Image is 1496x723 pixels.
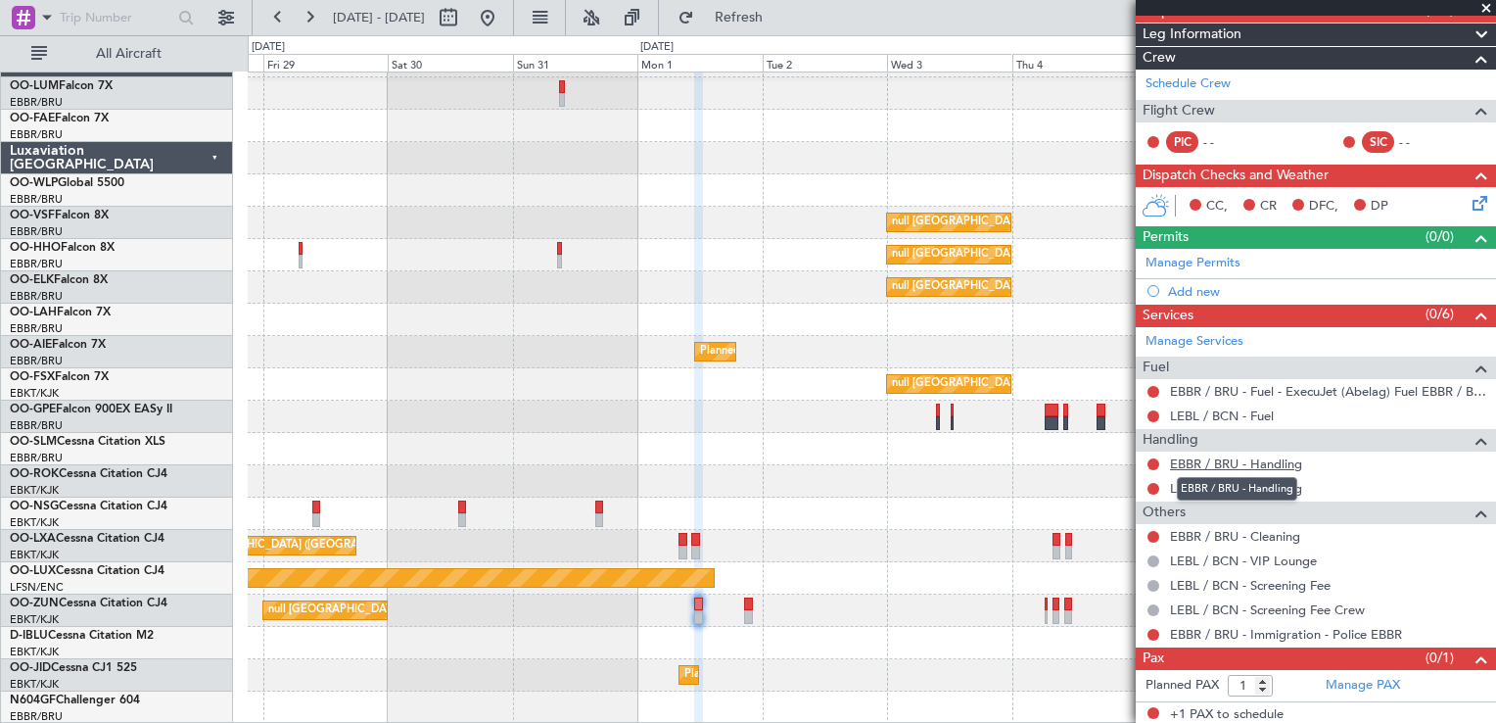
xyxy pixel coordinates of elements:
[388,54,512,72] div: Sat 30
[10,242,61,254] span: OO-HHO
[22,38,212,70] button: All Aircraft
[10,436,57,448] span: OO-SLM
[10,483,59,498] a: EBKT/KJK
[892,272,1146,302] div: null [GEOGRAPHIC_DATA] ([GEOGRAPHIC_DATA])
[1170,577,1331,594] a: LEBL / BCN - Screening Fee
[1143,305,1193,327] span: Services
[1145,332,1243,352] a: Manage Services
[684,660,912,690] div: Planned Maint Kortrijk-[GEOGRAPHIC_DATA]
[10,468,59,480] span: OO-ROK
[10,548,59,562] a: EBKT/KJK
[1177,477,1297,501] div: EBBR / BRU - Handling
[10,695,140,706] a: N604GFChallenger 604
[10,533,56,545] span: OO-LXA
[513,54,637,72] div: Sun 31
[1143,357,1169,379] span: Fuel
[1203,133,1247,151] div: - -
[10,612,59,627] a: EBKT/KJK
[1170,602,1365,618] a: LEBL / BCN - Screening Fee Crew
[10,113,109,124] a: OO-FAEFalcon 7X
[1143,24,1241,46] span: Leg Information
[333,9,425,26] span: [DATE] - [DATE]
[10,80,59,92] span: OO-LUM
[1206,197,1228,217] span: CC,
[1362,131,1394,153] div: SIC
[10,95,63,110] a: EBBR/BRU
[1145,74,1231,94] a: Schedule Crew
[60,3,168,32] input: Trip Number
[637,54,762,72] div: Mon 1
[1309,197,1338,217] span: DFC,
[10,662,51,674] span: OO-JID
[1170,383,1486,400] a: EBBR / BRU - Fuel - ExecuJet (Abelag) Fuel EBBR / BRU
[10,339,106,351] a: OO-AIEFalcon 7X
[51,47,207,61] span: All Aircraft
[10,113,55,124] span: OO-FAE
[1260,197,1277,217] span: CR
[887,54,1011,72] div: Wed 3
[1399,133,1443,151] div: - -
[268,596,517,625] div: null [GEOGRAPHIC_DATA]-[GEOGRAPHIC_DATA]
[10,630,154,642] a: D-IBLUCessna Citation M2
[10,501,59,512] span: OO-NSG
[10,565,164,577] a: OO-LUXCessna Citation CJ4
[10,533,164,545] a: OO-LXACessna Citation CJ4
[10,210,109,221] a: OO-VSFFalcon 8X
[10,127,63,142] a: EBBR/BRU
[10,80,113,92] a: OO-LUMFalcon 7X
[1143,429,1198,452] span: Handling
[10,177,124,189] a: OO-WLPGlobal 5500
[10,451,63,465] a: EBBR/BRU
[1143,100,1215,122] span: Flight Crew
[10,177,58,189] span: OO-WLP
[669,2,786,33] button: Refresh
[1143,502,1186,524] span: Others
[10,307,111,318] a: OO-LAHFalcon 7X
[1170,480,1302,497] a: LEBL / BCN - Handling
[10,192,63,207] a: EBBR/BRU
[115,531,469,560] div: Planned Maint [GEOGRAPHIC_DATA] ([GEOGRAPHIC_DATA] National)
[1145,676,1219,696] label: Planned PAX
[1170,553,1317,569] a: LEBL / BCN - VIP Lounge
[1143,47,1176,70] span: Crew
[1143,648,1164,670] span: Pax
[10,436,165,448] a: OO-SLMCessna Citation XLS
[10,501,167,512] a: OO-NSGCessna Citation CJ4
[10,677,59,692] a: EBKT/KJK
[700,337,1008,366] div: Planned Maint [GEOGRAPHIC_DATA] ([GEOGRAPHIC_DATA])
[10,418,63,433] a: EBBR/BRU
[10,321,63,336] a: EBBR/BRU
[10,371,109,383] a: OO-FSXFalcon 7X
[1326,676,1400,696] a: Manage PAX
[10,695,56,706] span: N604GF
[10,210,55,221] span: OO-VSF
[252,39,285,56] div: [DATE]
[1143,226,1189,249] span: Permits
[1426,648,1454,668] span: (0/1)
[10,307,57,318] span: OO-LAH
[1371,197,1388,217] span: DP
[10,598,59,609] span: OO-ZUN
[263,54,388,72] div: Fri 29
[640,39,674,56] div: [DATE]
[10,580,64,595] a: LFSN/ENC
[10,242,115,254] a: OO-HHOFalcon 8X
[698,11,780,24] span: Refresh
[10,339,52,351] span: OO-AIE
[10,404,172,415] a: OO-GPEFalcon 900EX EASy II
[10,274,54,286] span: OO-ELK
[10,404,56,415] span: OO-GPE
[10,645,59,659] a: EBKT/KJK
[10,598,167,609] a: OO-ZUNCessna Citation CJ4
[10,354,63,368] a: EBBR/BRU
[892,369,1141,399] div: null [GEOGRAPHIC_DATA]-[GEOGRAPHIC_DATA]
[10,386,59,401] a: EBKT/KJK
[1012,54,1137,72] div: Thu 4
[10,224,63,239] a: EBBR/BRU
[763,54,887,72] div: Tue 2
[10,371,55,383] span: OO-FSX
[10,515,59,530] a: EBKT/KJK
[892,240,1146,269] div: null [GEOGRAPHIC_DATA] ([GEOGRAPHIC_DATA])
[10,257,63,271] a: EBBR/BRU
[1426,226,1454,247] span: (0/0)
